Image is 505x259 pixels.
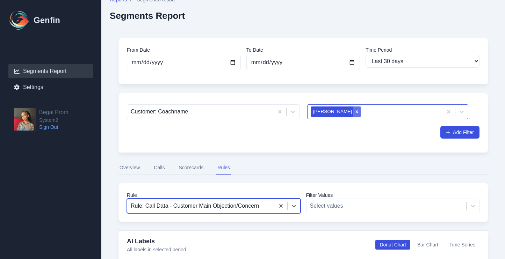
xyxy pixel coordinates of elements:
h1: Genfin [34,15,60,26]
h2: Begai Prom [39,108,68,117]
div: Remove Lex Moton [353,106,361,117]
button: Scorecards [177,161,205,175]
button: Time Series [445,240,479,250]
div: [PERSON_NAME] [311,106,353,117]
label: Rule [127,192,301,199]
h4: AI Labels [127,236,186,246]
label: Filter Values [306,192,480,199]
label: Time Period [366,46,479,53]
a: Sign Out [39,124,68,131]
label: To Date [246,46,360,53]
button: Add Filter [440,126,479,139]
button: Rules [216,161,231,175]
a: Settings [8,80,93,94]
img: Begai Prom [14,108,36,131]
span: System2 [39,117,68,124]
button: Overview [118,161,141,175]
p: All labels in selected period [127,246,186,253]
button: Calls [152,161,166,175]
a: Segments Report [8,64,93,78]
button: Donut Chart [375,240,410,250]
button: Bar Chart [413,240,442,250]
h2: Segments Report [110,10,185,21]
img: Logo [8,9,31,31]
label: From Date [127,46,241,53]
